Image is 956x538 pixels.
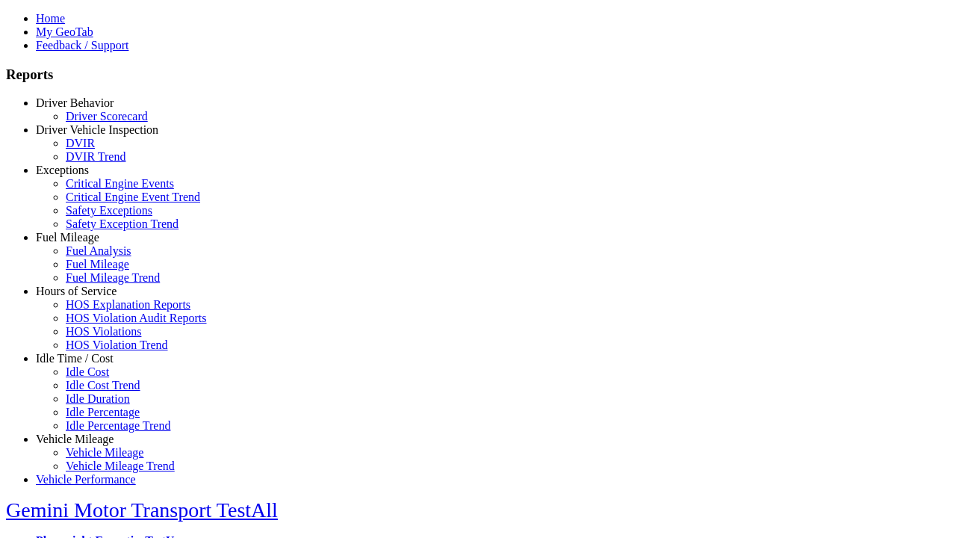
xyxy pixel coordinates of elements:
[66,258,129,270] a: Fuel Mileage
[66,325,141,338] a: HOS Violations
[66,406,140,418] a: Idle Percentage
[66,298,190,311] a: HOS Explanation Reports
[36,285,117,297] a: Hours of Service
[66,446,143,459] a: Vehicle Mileage
[66,204,152,217] a: Safety Exceptions
[36,433,114,445] a: Vehicle Mileage
[66,177,174,190] a: Critical Engine Events
[66,312,207,324] a: HOS Violation Audit Reports
[36,164,89,176] a: Exceptions
[6,67,950,83] h3: Reports
[36,39,128,52] a: Feedback / Support
[66,365,109,378] a: Idle Cost
[66,137,95,149] a: DVIR
[36,96,114,109] a: Driver Behavior
[36,12,65,25] a: Home
[36,231,99,244] a: Fuel Mileage
[36,123,158,136] a: Driver Vehicle Inspection
[6,498,278,522] a: Gemini Motor Transport TestAll
[36,25,93,38] a: My GeoTab
[66,191,200,203] a: Critical Engine Event Trend
[66,110,148,123] a: Driver Scorecard
[66,244,131,257] a: Fuel Analysis
[66,271,160,284] a: Fuel Mileage Trend
[66,150,125,163] a: DVIR Trend
[36,473,136,486] a: Vehicle Performance
[66,419,170,432] a: Idle Percentage Trend
[66,392,130,405] a: Idle Duration
[36,352,114,365] a: Idle Time / Cost
[66,338,168,351] a: HOS Violation Trend
[66,379,140,392] a: Idle Cost Trend
[66,460,175,472] a: Vehicle Mileage Trend
[66,217,179,230] a: Safety Exception Trend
